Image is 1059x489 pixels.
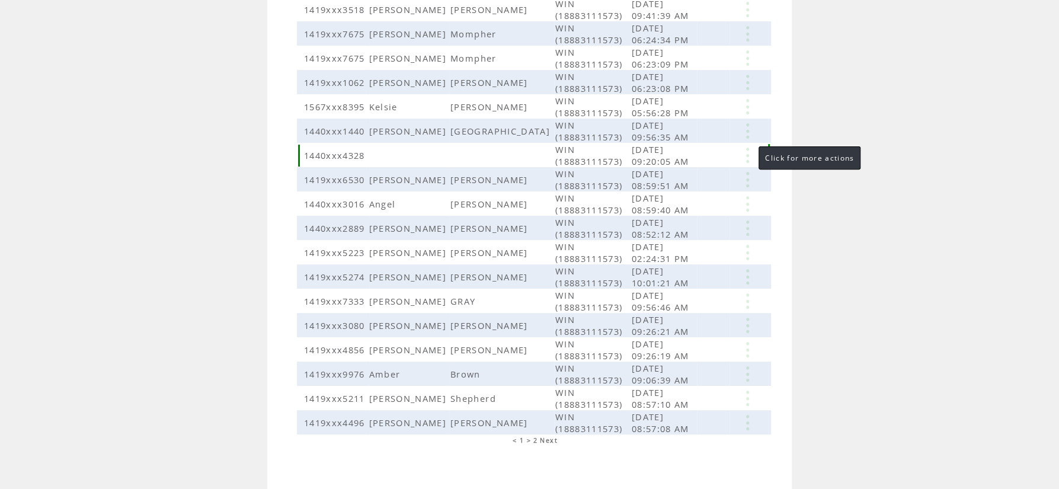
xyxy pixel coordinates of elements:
[304,319,368,331] span: 1419xxx3080
[369,174,449,186] span: [PERSON_NAME]
[632,338,692,362] span: [DATE] 09:26:19 AM
[369,417,449,429] span: [PERSON_NAME]
[369,247,449,258] span: [PERSON_NAME]
[450,271,530,283] span: [PERSON_NAME]
[632,168,692,191] span: [DATE] 08:59:51 AM
[450,52,499,64] span: Mompher
[533,436,538,445] a: 2
[555,265,625,289] span: WIN (18883111573)
[304,295,368,307] span: 1419xxx7333
[304,76,368,88] span: 1419xxx1062
[304,417,368,429] span: 1419xxx4496
[632,71,692,94] span: [DATE] 06:23:08 PM
[555,168,625,191] span: WIN (18883111573)
[632,143,692,167] span: [DATE] 09:20:05 AM
[632,22,692,46] span: [DATE] 06:24:34 PM
[369,198,399,210] span: Angel
[304,198,368,210] span: 1440xxx3016
[304,271,368,283] span: 1419xxx5274
[632,241,692,264] span: [DATE] 02:24:31 PM
[555,411,625,434] span: WIN (18883111573)
[304,174,368,186] span: 1419xxx6530
[765,153,854,163] span: Click for more actions
[450,198,530,210] span: [PERSON_NAME]
[304,52,368,64] span: 1419xxx7675
[632,46,692,70] span: [DATE] 06:23:09 PM
[513,436,531,445] span: < 1 >
[304,344,368,356] span: 1419xxx4856
[450,319,530,331] span: [PERSON_NAME]
[304,368,368,380] span: 1419xxx9976
[555,143,625,167] span: WIN (18883111573)
[450,4,530,15] span: [PERSON_NAME]
[369,4,449,15] span: [PERSON_NAME]
[369,125,449,137] span: [PERSON_NAME]
[555,192,625,216] span: WIN (18883111573)
[450,417,530,429] span: [PERSON_NAME]
[632,216,692,240] span: [DATE] 08:52:12 AM
[555,22,625,46] span: WIN (18883111573)
[369,392,449,404] span: [PERSON_NAME]
[450,28,499,40] span: Mompher
[450,125,553,137] span: [GEOGRAPHIC_DATA]
[555,386,625,410] span: WIN (18883111573)
[369,271,449,283] span: [PERSON_NAME]
[369,344,449,356] span: [PERSON_NAME]
[632,314,692,337] span: [DATE] 09:26:21 AM
[369,28,449,40] span: [PERSON_NAME]
[632,95,692,119] span: [DATE] 05:56:28 PM
[450,295,478,307] span: GRAY
[304,125,368,137] span: 1440xxx1440
[304,149,368,161] span: 1440xxx4328
[555,95,625,119] span: WIN (18883111573)
[555,71,625,94] span: WIN (18883111573)
[304,28,368,40] span: 1419xxx7675
[450,392,499,404] span: Shepherd
[555,119,625,143] span: WIN (18883111573)
[450,222,530,234] span: [PERSON_NAME]
[369,368,404,380] span: Amber
[304,392,368,404] span: 1419xxx5211
[304,4,368,15] span: 1419xxx3518
[632,386,692,410] span: [DATE] 08:57:10 AM
[450,247,530,258] span: [PERSON_NAME]
[632,265,692,289] span: [DATE] 10:01:21 AM
[450,101,530,113] span: [PERSON_NAME]
[540,436,557,445] a: Next
[304,247,368,258] span: 1419xxx5223
[555,46,625,70] span: WIN (18883111573)
[632,411,692,434] span: [DATE] 08:57:08 AM
[555,289,625,313] span: WIN (18883111573)
[369,101,401,113] span: Kelsie
[369,295,449,307] span: [PERSON_NAME]
[369,76,449,88] span: [PERSON_NAME]
[555,314,625,337] span: WIN (18883111573)
[304,222,368,234] span: 1440xxx2889
[632,362,692,386] span: [DATE] 09:06:39 AM
[555,241,625,264] span: WIN (18883111573)
[450,76,530,88] span: [PERSON_NAME]
[632,289,692,313] span: [DATE] 09:56:46 AM
[450,368,484,380] span: Brown
[632,119,692,143] span: [DATE] 09:56:35 AM
[369,319,449,331] span: [PERSON_NAME]
[304,101,368,113] span: 1567xxx8395
[555,362,625,386] span: WIN (18883111573)
[450,174,530,186] span: [PERSON_NAME]
[555,338,625,362] span: WIN (18883111573)
[450,344,530,356] span: [PERSON_NAME]
[555,216,625,240] span: WIN (18883111573)
[632,192,692,216] span: [DATE] 08:59:40 AM
[369,52,449,64] span: [PERSON_NAME]
[369,222,449,234] span: [PERSON_NAME]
